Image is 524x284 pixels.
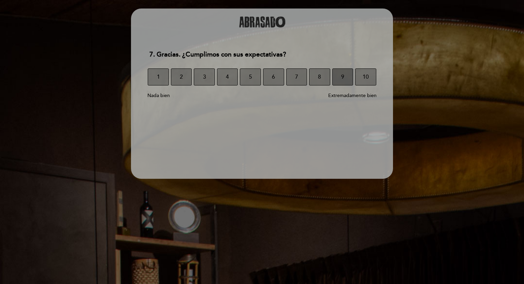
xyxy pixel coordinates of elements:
button: 7 [286,68,307,85]
button: 5 [240,68,261,85]
span: Extremadamente bien [328,93,377,98]
button: 10 [355,68,376,85]
span: 1 [157,67,160,86]
span: 5 [249,67,252,86]
span: 6 [272,67,275,86]
button: 3 [194,68,215,85]
span: 2 [180,67,183,86]
img: header_1611269784.png [238,15,286,29]
button: 2 [171,68,192,85]
span: 3 [203,67,206,86]
button: 9 [332,68,353,85]
div: 7. Gracias. ¿Cumplimos con sus expectativas? [144,46,380,63]
span: 7 [295,67,298,86]
button: 8 [309,68,330,85]
span: Nada bien [147,93,170,98]
button: 6 [263,68,284,85]
span: 4 [226,67,229,86]
span: 9 [341,67,344,86]
span: 10 [363,67,369,86]
button: 1 [148,68,169,85]
button: 4 [217,68,238,85]
span: 8 [318,67,321,86]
